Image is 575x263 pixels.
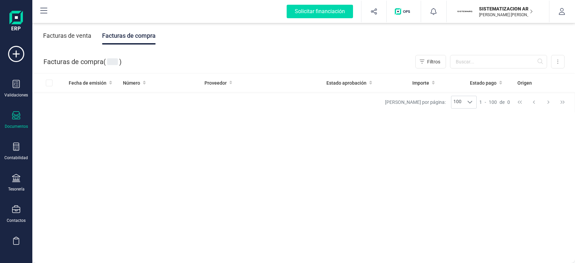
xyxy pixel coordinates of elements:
[412,80,429,86] span: Importe
[287,5,353,18] div: Solicitar financiación
[479,99,482,106] span: 1
[279,1,361,22] button: Solicitar financiación
[395,8,413,15] img: Logo de OPS
[450,55,547,68] input: Buscar...
[4,155,28,160] div: Contabilidad
[391,1,417,22] button: Logo de OPS
[415,55,446,68] button: Filtros
[43,27,91,45] div: Facturas de venta
[7,218,26,223] div: Contactos
[204,80,227,86] span: Proveedor
[123,80,140,86] span: Número
[470,80,497,86] span: Estado pago
[427,58,440,65] span: Filtros
[479,12,533,18] p: [PERSON_NAME] [PERSON_NAME]
[489,99,497,106] span: 100
[326,80,366,86] span: Estado aprobación
[542,96,555,109] button: Next Page
[385,96,477,109] div: [PERSON_NAME] por página:
[5,124,28,129] div: Documentos
[479,5,533,12] p: SISTEMATIZACION ARQUITECTONICA EN REFORMAS SL
[7,249,25,255] div: Inventario
[102,27,156,45] div: Facturas de compra
[9,11,23,32] img: Logo Finanedi
[43,55,122,68] div: Facturas de compra ( )
[4,92,28,98] div: Validaciones
[528,96,540,109] button: Previous Page
[457,4,472,19] img: SI
[479,99,510,106] div: -
[513,96,526,109] button: First Page
[517,80,532,86] span: Origen
[556,96,569,109] button: Last Page
[451,96,464,108] span: 100
[69,80,106,86] span: Fecha de emisión
[455,1,541,22] button: SISISTEMATIZACION ARQUITECTONICA EN REFORMAS SL[PERSON_NAME] [PERSON_NAME]
[8,186,25,192] div: Tesorería
[507,99,510,106] span: 0
[500,99,505,106] span: de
